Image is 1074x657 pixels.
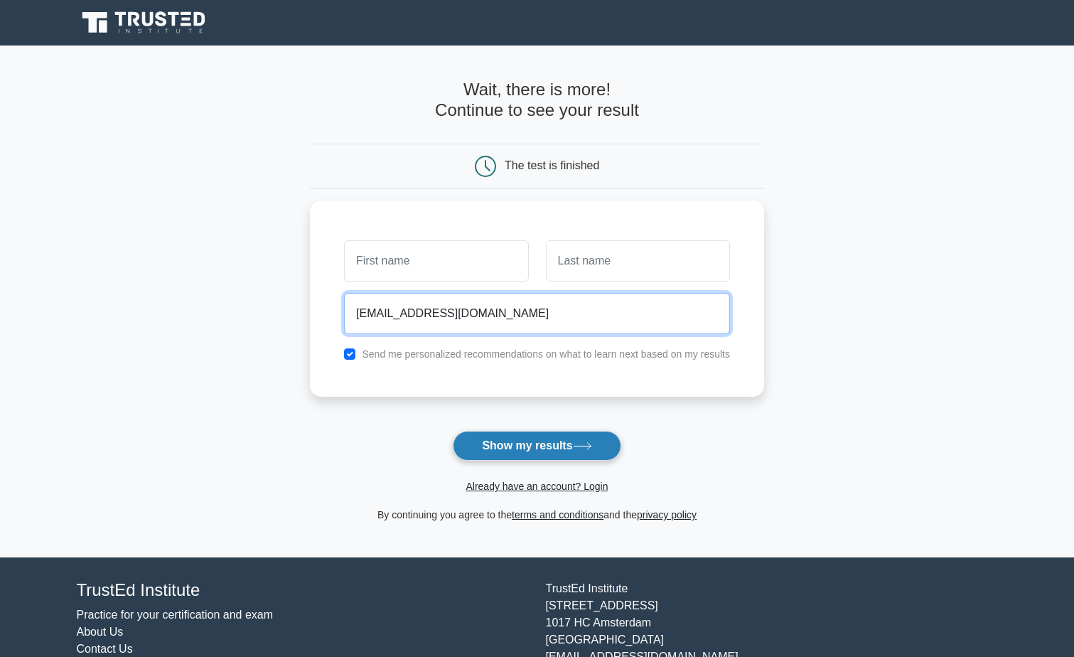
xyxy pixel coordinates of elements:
[512,509,603,520] a: terms and conditions
[546,240,730,282] input: Last name
[301,506,773,523] div: By continuing you agree to the and the
[453,431,621,461] button: Show my results
[637,509,697,520] a: privacy policy
[310,80,764,121] h4: Wait, there is more! Continue to see your result
[77,580,529,601] h4: TrustEd Institute
[77,609,274,621] a: Practice for your certification and exam
[466,481,608,492] a: Already have an account? Login
[362,348,730,360] label: Send me personalized recommendations on what to learn next based on my results
[77,643,133,655] a: Contact Us
[344,240,528,282] input: First name
[344,293,730,334] input: Email
[77,626,124,638] a: About Us
[505,159,599,171] div: The test is finished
